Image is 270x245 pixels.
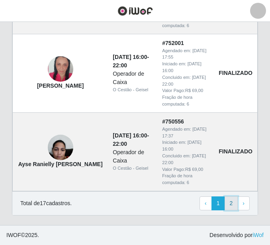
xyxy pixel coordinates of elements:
[200,196,250,211] nav: pagination
[18,161,103,167] strong: Ayse Ranielly [PERSON_NAME]
[209,231,264,239] span: Desenvolvido por
[113,86,153,93] div: O Cestão - Geisel
[6,231,39,239] span: © 2025 .
[113,141,127,147] time: 22:00
[162,74,209,88] div: Concluido em:
[243,200,245,206] span: ›
[113,132,147,139] time: [DATE] 16:00
[252,232,264,238] a: iWof
[20,199,72,208] p: Total de 17 cadastros.
[162,126,209,139] div: Agendado em:
[162,139,209,153] div: Iniciado em:
[37,82,84,89] strong: [PERSON_NAME]
[162,94,209,108] div: Fração de hora computada: 6
[162,153,206,165] time: [DATE] 22:00
[162,61,209,74] div: Iniciado em:
[162,166,209,173] div: Valor Pago: R$ 69,00
[211,196,225,211] a: 1
[117,6,153,16] img: CoreUI Logo
[162,75,206,86] time: [DATE] 22:00
[237,196,250,211] a: Next
[219,148,252,155] strong: FINALIZADO
[113,148,153,165] div: Operador de Caixa
[162,87,209,94] div: Valor Pago: R$ 69,00
[162,40,184,46] strong: # 752001
[200,196,212,211] a: Previous
[113,62,127,69] time: 22:00
[113,165,153,172] div: O Cestão - Geisel
[113,54,149,69] strong: -
[162,172,209,186] div: Fração de hora computada: 6
[219,70,252,76] strong: FINALIZADO
[162,118,184,125] strong: # 750556
[162,127,206,138] time: [DATE] 17:37
[162,16,209,29] div: Fração de hora computada: 6
[48,50,73,88] img: Janaine da Silva Cabral
[113,54,147,60] time: [DATE] 16:00
[113,70,153,86] div: Operador de Caixa
[48,131,73,165] img: Ayse Ranielly Martiliano da Silva
[113,132,149,147] strong: -
[162,47,209,61] div: Agendado em:
[162,153,209,166] div: Concluido em:
[205,200,207,206] span: ‹
[6,232,21,238] span: IWOF
[225,196,238,211] a: 2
